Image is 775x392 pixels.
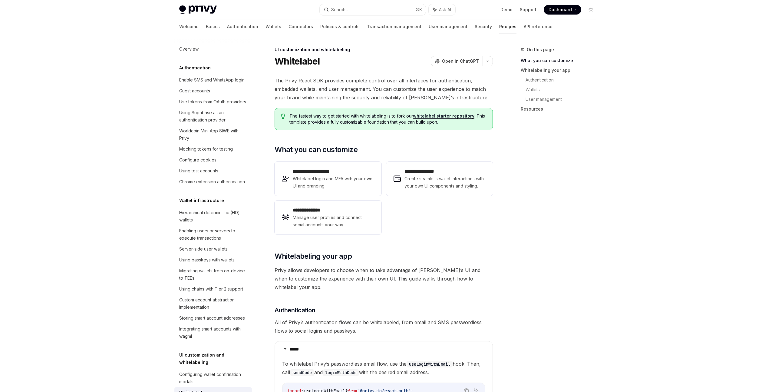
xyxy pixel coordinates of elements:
[500,7,513,13] a: Demo
[275,201,381,234] a: **** **** *****Manage user profiles and connect social accounts your way.
[174,176,252,187] a: Chrome extension authentication
[521,104,601,114] a: Resources
[275,47,493,53] div: UI customization and whitelabeling
[179,209,248,224] div: Hierarchical deterministic (HD) wallets
[524,19,552,34] a: API reference
[179,98,246,105] div: Use tokens from OAuth providers
[179,245,228,253] div: Server-side user wallets
[179,267,248,282] div: Migrating wallets from on-device to TEEs
[293,214,374,228] span: Manage user profiles and connect social accounts your way.
[520,7,536,13] a: Support
[275,76,493,102] span: The Privy React SDK provides complete control over all interfaces for authentication, embedded wa...
[442,58,479,64] span: Open in ChatGPT
[526,85,601,95] a: Wallets
[290,369,314,376] code: sendCode
[429,4,455,15] button: Ask AI
[179,5,217,14] img: light logo
[174,207,252,225] a: Hierarchical deterministic (HD) wallets
[320,4,426,15] button: Search...⌘K
[289,19,313,34] a: Connectors
[179,371,248,385] div: Configuring wallet confirmation modals
[174,369,252,387] a: Configuring wallet confirmation modals
[429,19,467,34] a: User management
[206,19,220,34] a: Basics
[179,64,211,71] h5: Authentication
[179,167,218,174] div: Using test accounts
[526,95,601,104] a: User management
[367,19,421,34] a: Transaction management
[281,114,285,119] svg: Tip
[174,107,252,125] a: Using Supabase as an authentication provider
[544,5,581,15] a: Dashboard
[174,165,252,176] a: Using test accounts
[416,7,422,12] span: ⌘ K
[174,96,252,107] a: Use tokens from OAuth providers
[179,76,245,84] div: Enable SMS and WhatsApp login
[179,156,216,164] div: Configure cookies
[265,19,281,34] a: Wallets
[174,75,252,85] a: Enable SMS and WhatsApp login
[586,5,596,15] button: Toggle dark mode
[174,144,252,154] a: Mocking tokens for testing
[475,19,492,34] a: Security
[174,44,252,55] a: Overview
[275,56,320,67] h1: Whitelabel
[174,313,252,324] a: Storing smart account addresses
[331,6,348,13] div: Search...
[179,127,248,142] div: Worldcoin Mini App SIWE with Privy
[413,113,474,119] a: whitelabel starter repository
[293,175,374,190] span: Whitelabel login and MFA with your own UI and branding.
[174,244,252,254] a: Server-side user wallets
[549,7,572,13] span: Dashboard
[527,46,554,53] span: On this page
[179,314,245,322] div: Storing smart account addresses
[179,351,252,366] h5: UI customization and whitelabeling
[282,360,485,377] span: To whitelabel Privy’s passwordless email flow, use the hook. Then, call and with the desired emai...
[275,266,493,291] span: Privy allows developers to choose when to take advantage of [PERSON_NAME]’s UI and when to custom...
[174,225,252,244] a: Enabling users or servers to execute transactions
[386,162,493,196] a: **** **** **** *Create seamless wallet interactions with your own UI components and styling.
[499,19,516,34] a: Recipes
[275,318,493,335] span: All of Privy’s authentication flows can be whitelabeled, from email and SMS passwordless flows to...
[174,265,252,284] a: Migrating wallets from on-device to TEEs
[179,19,199,34] a: Welcome
[179,285,243,293] div: Using chains with Tier 2 support
[174,324,252,342] a: Integrating smart accounts with wagmi
[174,85,252,96] a: Guest accounts
[275,145,358,154] span: What you can customize
[179,178,245,185] div: Chrome extension authentication
[179,296,248,311] div: Custom account abstraction implementation
[227,19,258,34] a: Authentication
[179,256,235,264] div: Using passkeys with wallets
[179,227,248,242] div: Enabling users or servers to execute transactions
[289,113,486,125] span: The fastest way to get started with whitelabeling is to fork our . This template provides a fully...
[174,125,252,144] a: Worldcoin Mini App SIWE with Privy
[407,361,453,367] code: useLoginWithEmail
[179,109,248,124] div: Using Supabase as an authentication provider
[521,56,601,65] a: What you can customize
[174,254,252,265] a: Using passkeys with wallets
[179,87,210,95] div: Guest accounts
[174,294,252,313] a: Custom account abstraction implementation
[275,306,315,314] span: Authentication
[431,56,483,66] button: Open in ChatGPT
[174,154,252,165] a: Configure cookies
[179,145,233,153] div: Mocking tokens for testing
[179,325,248,340] div: Integrating smart accounts with wagmi
[521,65,601,75] a: Whitelabeling your app
[275,251,352,261] span: Whitelabeling your app
[526,75,601,85] a: Authentication
[323,369,359,376] code: loginWithCode
[320,19,360,34] a: Policies & controls
[439,7,451,13] span: Ask AI
[404,175,486,190] span: Create seamless wallet interactions with your own UI components and styling.
[179,197,224,204] h5: Wallet infrastructure
[174,284,252,294] a: Using chains with Tier 2 support
[179,45,199,53] div: Overview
